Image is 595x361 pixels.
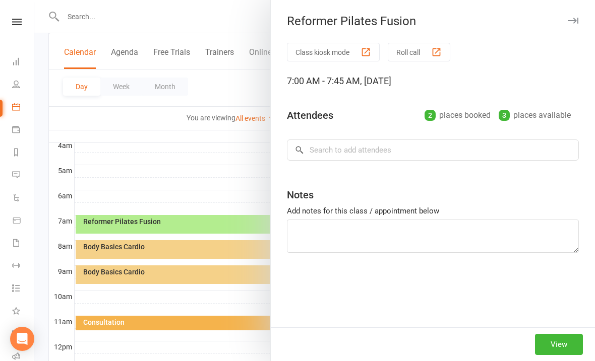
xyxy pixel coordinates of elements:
[12,51,35,74] a: Dashboard
[287,43,380,61] button: Class kiosk mode
[10,327,34,351] div: Open Intercom Messenger
[12,142,35,165] a: Reports
[12,74,35,97] a: People
[287,108,333,122] div: Attendees
[425,108,491,122] div: places booked
[12,119,35,142] a: Payments
[287,205,579,217] div: Add notes for this class / appointment below
[271,14,595,28] div: Reformer Pilates Fusion
[425,110,436,121] div: 2
[12,97,35,119] a: Calendar
[12,301,35,323] a: What's New
[287,188,314,202] div: Notes
[499,108,571,122] div: places available
[499,110,510,121] div: 3
[535,334,583,355] button: View
[388,43,450,61] button: Roll call
[12,323,35,346] a: General attendance kiosk mode
[287,139,579,161] input: Search to add attendees
[12,210,35,233] a: Product Sales
[287,74,579,88] div: 7:00 AM - 7:45 AM, [DATE]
